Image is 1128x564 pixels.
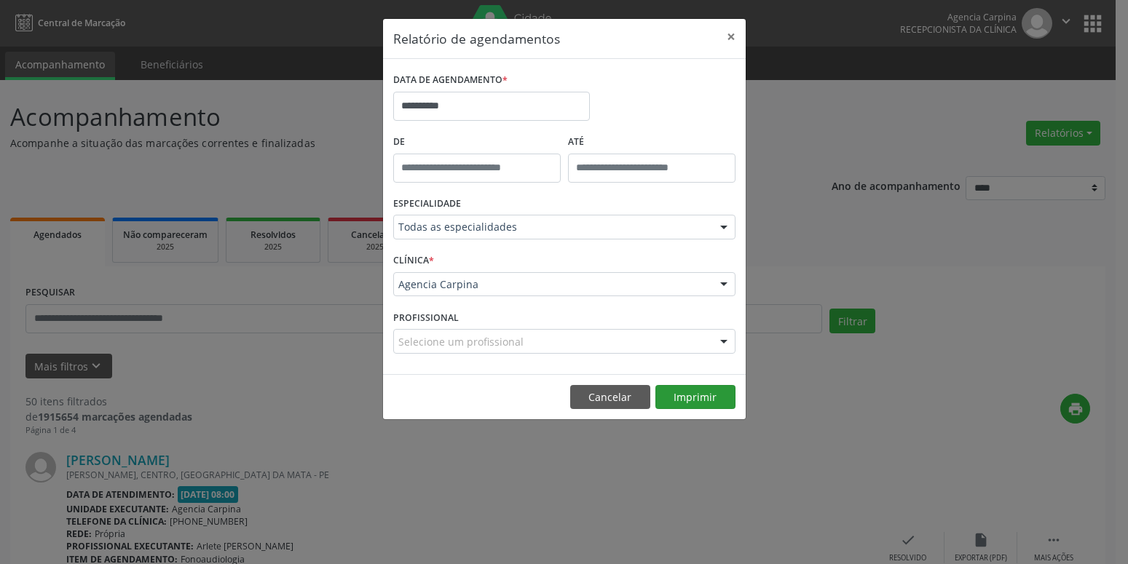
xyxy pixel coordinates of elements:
span: Agencia Carpina [398,277,706,292]
span: Todas as especialidades [398,220,706,234]
label: CLÍNICA [393,250,434,272]
button: Close [717,19,746,55]
label: ESPECIALIDADE [393,193,461,215]
span: Selecione um profissional [398,334,524,349]
label: ATÉ [568,131,735,154]
label: PROFISSIONAL [393,306,459,329]
h5: Relatório de agendamentos [393,29,560,48]
button: Imprimir [655,385,735,410]
label: De [393,131,561,154]
label: DATA DE AGENDAMENTO [393,69,508,92]
button: Cancelar [570,385,650,410]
